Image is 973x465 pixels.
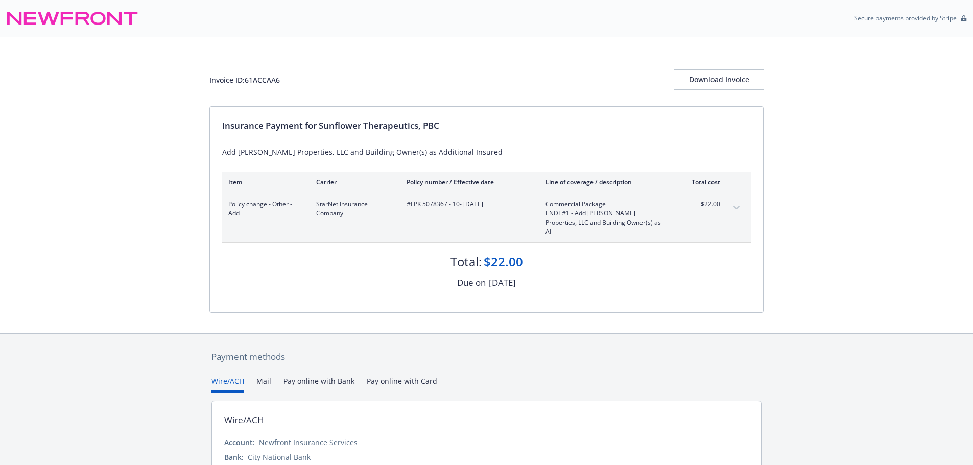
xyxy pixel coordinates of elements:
span: Commercial Package [545,200,666,209]
button: Mail [256,376,271,393]
div: City National Bank [248,452,311,462]
button: Pay online with Card [367,376,437,393]
span: Commercial PackageENDT#1 - Add [PERSON_NAME] Properties, LLC and Building Owner(s) as AI [545,200,666,236]
div: Policy number / Effective date [407,178,529,186]
button: Wire/ACH [211,376,244,393]
span: StarNet Insurance Company [316,200,390,218]
div: Download Invoice [674,70,764,89]
span: #LPK 5078367 - 10 - [DATE] [407,200,529,209]
div: Add [PERSON_NAME] Properties, LLC and Building Owner(s) as Additional Insured [222,146,751,157]
div: Line of coverage / description [545,178,666,186]
div: Total: [450,253,482,271]
div: Item [228,178,300,186]
span: $22.00 [682,200,720,209]
div: Wire/ACH [224,413,264,427]
button: Pay online with Bank [283,376,354,393]
div: Carrier [316,178,390,186]
span: ENDT#1 - Add [PERSON_NAME] Properties, LLC and Building Owner(s) as AI [545,209,666,236]
div: Newfront Insurance Services [259,437,358,448]
div: Bank: [224,452,244,462]
div: Invoice ID: 61ACCAA6 [209,75,280,85]
p: Secure payments provided by Stripe [854,14,957,22]
span: Policy change - Other - Add [228,200,300,218]
div: $22.00 [484,253,523,271]
div: Payment methods [211,350,762,363]
button: Download Invoice [674,69,764,90]
div: Due on [457,276,486,289]
div: Policy change - Other - AddStarNet Insurance Company#LPK 5078367 - 10- [DATE]Commercial PackageEN... [222,193,751,242]
button: expand content [728,200,745,216]
div: Total cost [682,178,720,186]
div: Account: [224,437,255,448]
div: [DATE] [489,276,516,289]
div: Insurance Payment for Sunflower Therapeutics, PBC [222,119,751,132]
